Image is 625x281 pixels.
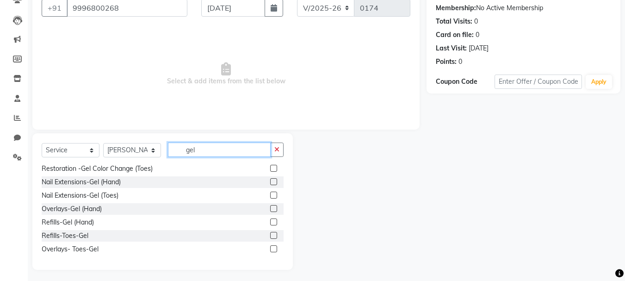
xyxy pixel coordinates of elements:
[436,17,472,26] div: Total Visits:
[42,218,94,227] div: Refills-Gel (Hand)
[436,3,476,13] div: Membership:
[436,57,457,67] div: Points:
[586,75,612,89] button: Apply
[476,30,479,40] div: 0
[474,17,478,26] div: 0
[436,30,474,40] div: Card on file:
[42,191,118,200] div: Nail Extensions-Gel (Toes)
[495,75,582,89] input: Enter Offer / Coupon Code
[42,244,99,254] div: Overlays- Toes-Gel
[458,57,462,67] div: 0
[42,177,121,187] div: Nail Extensions-Gel (Hand)
[42,28,410,120] span: Select & add items from the list below
[42,164,153,174] div: Restoration -Gel Color Change (Toes)
[42,231,88,241] div: Refills-Toes-Gel
[436,3,611,13] div: No Active Membership
[42,204,102,214] div: Overlays-Gel (Hand)
[469,44,489,53] div: [DATE]
[436,77,494,87] div: Coupon Code
[436,44,467,53] div: Last Visit:
[168,143,271,157] input: Search or Scan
